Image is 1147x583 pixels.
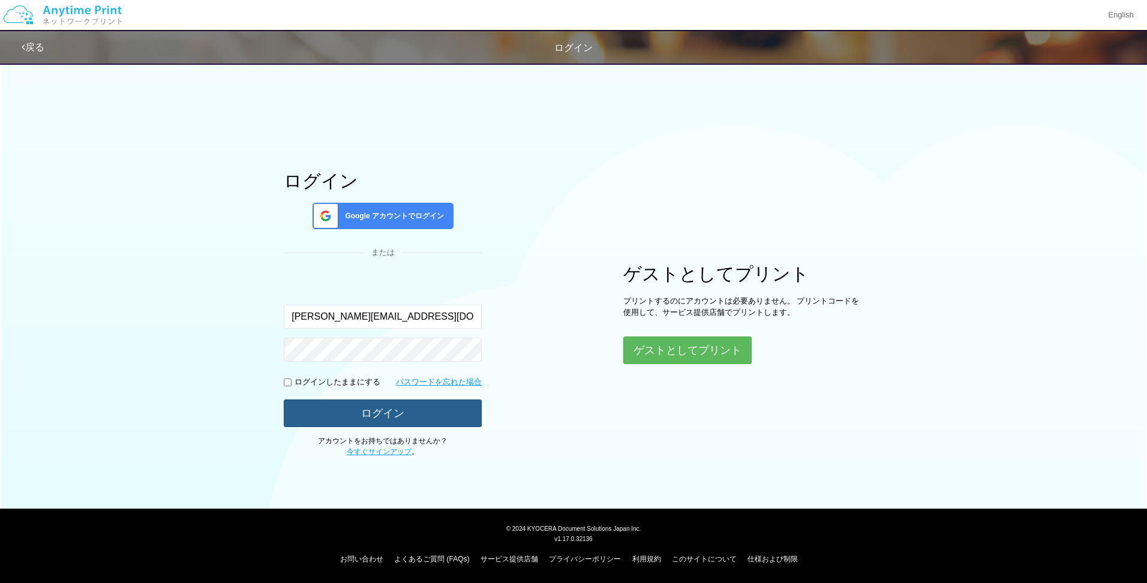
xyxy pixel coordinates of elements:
[623,264,863,284] h1: ゲストとしてプリント
[394,555,469,563] a: よくあるご質問 (FAQs)
[22,42,44,52] a: 戻る
[284,305,482,329] input: メールアドレス
[506,524,641,532] span: © 2024 KYOCERA Document Solutions Japan Inc.
[554,535,592,542] span: v1.17.0.32136
[672,555,737,563] a: このサイトについて
[396,377,482,388] a: パスワードを忘れた場合
[340,211,444,221] span: Google アカウントでログイン
[347,447,419,456] span: 。
[632,555,661,563] a: 利用規約
[481,555,538,563] a: サービス提供店舗
[623,296,863,318] p: プリントするのにアカウントは必要ありません。 プリントコードを使用して、サービス提供店舗でプリントします。
[284,247,482,259] div: または
[747,555,798,563] a: 仕様および制限
[340,555,383,563] a: お問い合わせ
[549,555,621,563] a: プライバシーポリシー
[284,436,482,456] p: アカウントをお持ちではありませんか？
[284,399,482,427] button: ログイン
[295,377,380,388] p: ログインしたままにする
[284,171,482,191] h1: ログイン
[347,447,412,456] a: 今すぐサインアップ
[554,43,593,53] span: ログイン
[623,336,752,364] button: ゲストとしてプリント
